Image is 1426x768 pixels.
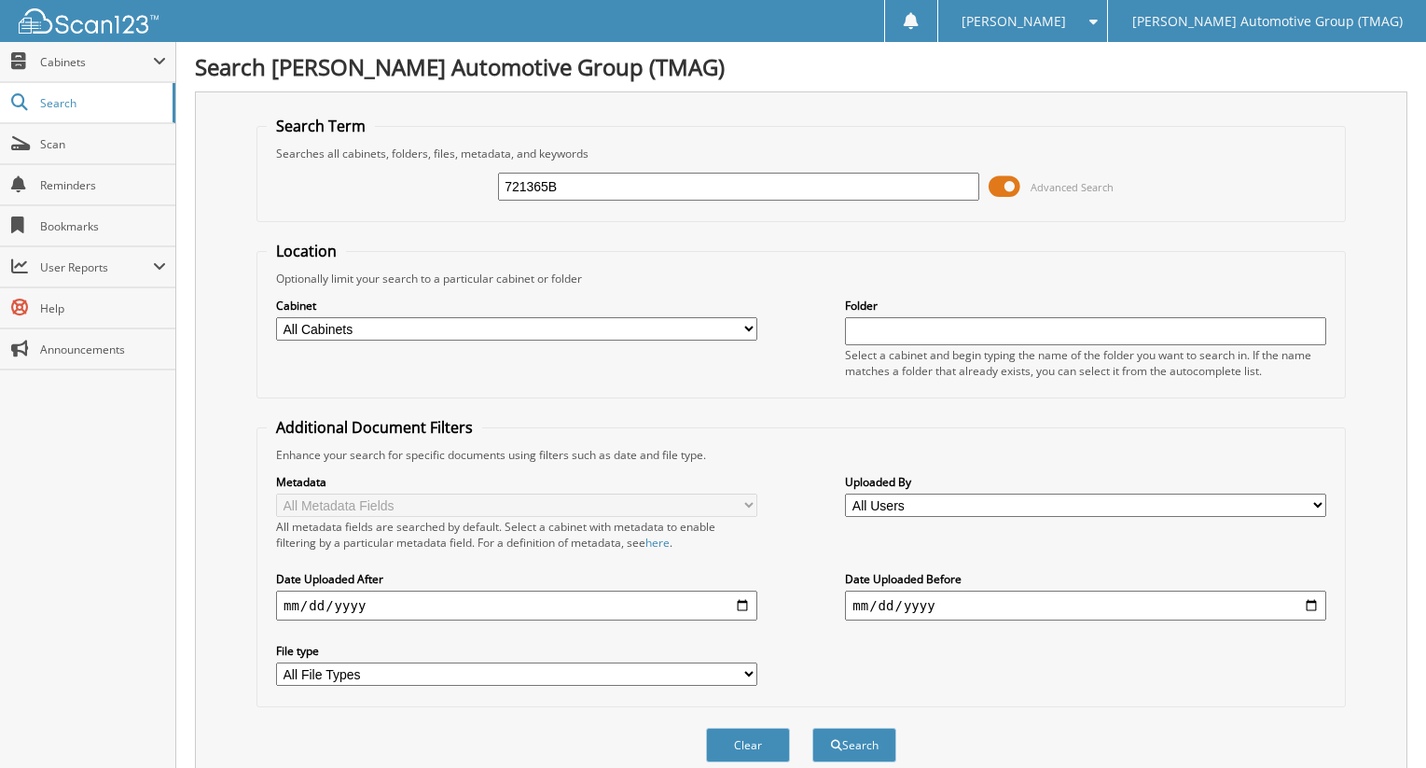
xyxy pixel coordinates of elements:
span: Scan [40,136,166,152]
label: Cabinet [276,298,757,314]
label: Metadata [276,474,757,490]
div: Enhance your search for specific documents using filters such as date and file type. [267,447,1336,463]
div: Searches all cabinets, folders, files, metadata, and keywords [267,146,1336,161]
label: Folder [845,298,1326,314]
legend: Location [267,241,346,261]
h1: Search [PERSON_NAME] Automotive Group (TMAG) [195,51,1407,82]
span: Bookmarks [40,218,166,234]
input: start [276,591,757,621]
div: All metadata fields are searched by default. Select a cabinet with metadata to enable filtering b... [276,519,757,551]
img: scan123-logo-white.svg [19,8,159,34]
legend: Additional Document Filters [267,417,482,438]
label: Uploaded By [845,474,1326,490]
input: end [845,591,1326,621]
iframe: Chat Widget [1333,678,1426,768]
button: Clear [706,728,790,762]
span: Help [40,300,166,316]
button: Search [812,728,896,762]
span: Announcements [40,342,166,357]
label: Date Uploaded Before [845,571,1326,587]
span: User Reports [40,259,153,275]
span: [PERSON_NAME] [962,16,1066,27]
span: [PERSON_NAME] Automotive Group (TMAG) [1132,16,1403,27]
a: here [645,535,670,551]
span: Reminders [40,177,166,193]
span: Cabinets [40,54,153,70]
span: Search [40,95,163,111]
label: Date Uploaded After [276,571,757,587]
div: Select a cabinet and begin typing the name of the folder you want to search in. If the name match... [845,347,1326,379]
span: Advanced Search [1031,180,1114,194]
div: Optionally limit your search to a particular cabinet or folder [267,271,1336,286]
label: File type [276,643,757,659]
legend: Search Term [267,116,375,136]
